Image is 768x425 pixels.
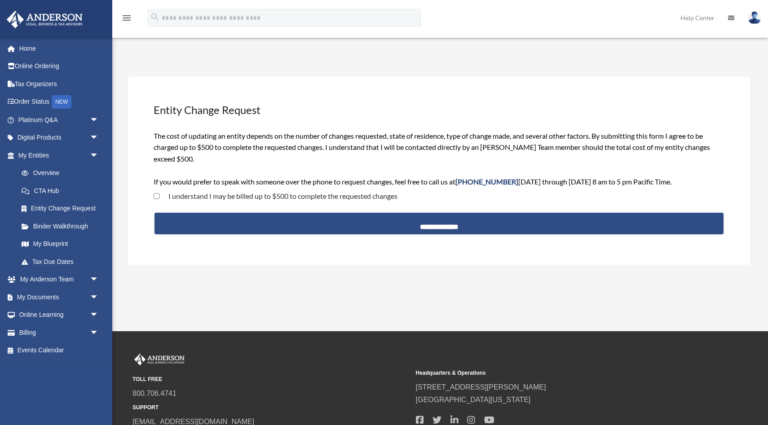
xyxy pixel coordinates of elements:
[416,383,546,391] a: [STREET_ADDRESS][PERSON_NAME]
[6,342,112,359] a: Events Calendar
[6,75,112,93] a: Tax Organizers
[90,129,108,147] span: arrow_drop_down
[90,146,108,165] span: arrow_drop_down
[121,16,132,23] a: menu
[4,11,85,28] img: Anderson Advisors Platinum Portal
[132,354,186,365] img: Anderson Advisors Platinum Portal
[13,200,108,218] a: Entity Change Request
[6,39,112,57] a: Home
[90,111,108,129] span: arrow_drop_down
[6,306,112,324] a: Online Learningarrow_drop_down
[132,403,410,412] small: SUPPORT
[13,164,112,182] a: Overview
[90,324,108,342] span: arrow_drop_down
[13,235,112,253] a: My Blueprint
[6,57,112,75] a: Online Ordering
[13,182,112,200] a: CTA Hub
[90,271,108,289] span: arrow_drop_down
[150,12,160,22] i: search
[90,306,108,324] span: arrow_drop_down
[6,271,112,289] a: My Anderson Teamarrow_drop_down
[52,95,71,109] div: NEW
[6,93,112,111] a: Order StatusNEW
[6,146,112,164] a: My Entitiesarrow_drop_down
[748,11,761,24] img: User Pic
[132,390,177,397] a: 800.706.4741
[13,217,112,235] a: Binder Walkthrough
[455,177,518,186] span: [PHONE_NUMBER]
[6,324,112,342] a: Billingarrow_drop_down
[132,375,410,384] small: TOLL FREE
[416,396,531,403] a: [GEOGRAPHIC_DATA][US_STATE]
[90,288,108,307] span: arrow_drop_down
[153,101,725,118] h3: Entity Change Request
[416,368,693,378] small: Headquarters & Operations
[6,129,112,147] a: Digital Productsarrow_drop_down
[13,253,112,271] a: Tax Due Dates
[159,193,397,200] label: I understand I may be billed up to $500 to complete the requested changes
[6,288,112,306] a: My Documentsarrow_drop_down
[121,13,132,23] i: menu
[154,131,710,186] span: The cost of updating an entity depends on the number of changes requested, state of residence, ty...
[6,111,112,129] a: Platinum Q&Aarrow_drop_down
